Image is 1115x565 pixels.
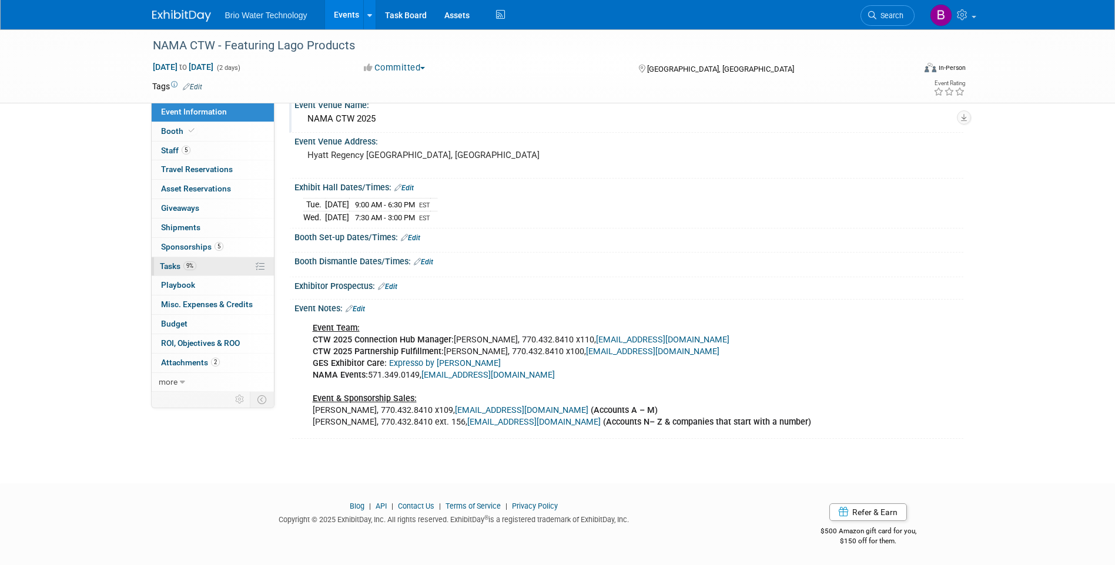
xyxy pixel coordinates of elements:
[152,218,274,237] a: Shipments
[596,335,729,345] a: [EMAIL_ADDRESS][DOMAIN_NAME]
[603,417,811,427] b: (Accounts N– Z & companies that start with a number)
[398,502,434,510] a: Contact Us
[366,502,374,510] span: |
[152,315,274,334] a: Budget
[250,392,274,407] td: Toggle Event Tabs
[512,502,558,510] a: Privacy Policy
[446,502,501,510] a: Terms of Service
[313,370,368,380] b: NAMA Events:
[455,405,588,415] a: [EMAIL_ADDRESS][DOMAIN_NAME]
[307,150,560,160] pre: Hyatt Regency [GEOGRAPHIC_DATA], [GEOGRAPHIC_DATA]
[421,370,555,380] a: [EMAIL_ADDRESS][DOMAIN_NAME]
[394,184,414,192] a: Edit
[484,514,488,521] sup: ®
[325,211,349,224] td: [DATE]
[845,61,966,79] div: Event Format
[152,276,274,295] a: Playbook
[774,519,963,546] div: $500 Amazon gift card for you,
[149,35,897,56] div: NAMA CTW - Featuring Lago Products
[225,11,307,20] span: Brio Water Technology
[876,11,903,20] span: Search
[215,242,223,251] span: 5
[303,211,325,224] td: Wed.
[183,83,202,91] a: Edit
[152,354,274,372] a: Attachments2
[647,65,794,73] span: [GEOGRAPHIC_DATA], [GEOGRAPHIC_DATA]
[211,358,220,366] span: 2
[161,358,220,367] span: Attachments
[313,394,417,403] u: Event & Sponsorship Sales:
[152,199,274,218] a: Giveaways
[294,228,963,244] div: Booth Set-up Dates/Times:
[152,180,274,199] a: Asset Reservations
[503,502,510,510] span: |
[230,392,250,407] td: Personalize Event Tab Strip
[161,107,227,116] span: Event Information
[152,373,274,392] a: more
[355,200,415,209] span: 9:00 AM - 6:30 PM
[925,63,936,72] img: Format-Inperson.png
[294,133,963,147] div: Event Venue Address:
[161,300,253,309] span: Misc. Expenses & Credits
[933,80,965,86] div: Event Rating
[414,258,433,266] a: Edit
[152,238,274,257] a: Sponsorships5
[294,300,963,315] div: Event Notes:
[938,63,966,72] div: In-Person
[294,253,963,268] div: Booth Dismantle Dates/Times:
[182,146,190,154] span: 5
[161,338,240,348] span: ROI, Objectives & ROO
[303,199,325,211] td: Tue.
[930,4,952,26] img: Brandye Gahagan
[294,179,963,194] div: Exhibit Hall Dates/Times:
[586,347,719,357] a: [EMAIL_ADDRESS][DOMAIN_NAME]
[161,280,195,290] span: Playbook
[161,319,187,328] span: Budget
[152,334,274,353] a: ROI, Objectives & ROO
[161,126,197,136] span: Booth
[152,62,214,72] span: [DATE] [DATE]
[152,257,274,276] a: Tasks9%
[419,201,430,209] span: EST
[591,405,658,415] b: (Accounts A – M)
[401,234,420,242] a: Edit
[152,103,274,122] a: Event Information
[152,512,756,525] div: Copyright © 2025 ExhibitDay, Inc. All rights reserved. ExhibitDay is a registered trademark of Ex...
[152,10,211,22] img: ExhibitDay
[346,305,365,313] a: Edit
[378,282,397,291] a: Edit
[161,146,190,155] span: Staff
[313,335,454,345] b: CTW 2025 Connection Hub Manager:
[152,122,274,141] a: Booth
[360,62,430,74] button: Committed
[152,142,274,160] a: Staff5
[161,223,200,232] span: Shipments
[161,203,199,213] span: Giveaways
[774,536,963,546] div: $150 off for them.
[152,80,202,92] td: Tags
[216,64,240,72] span: (2 days)
[161,184,231,193] span: Asset Reservations
[419,214,430,222] span: EST
[350,502,364,510] a: Blog
[183,261,196,270] span: 9%
[152,160,274,179] a: Travel Reservations
[389,358,501,368] a: Expresso by [PERSON_NAME]
[389,502,396,510] span: |
[313,323,360,333] u: Event Team:
[161,242,223,251] span: Sponsorships
[161,164,233,174] span: Travel Reservations
[294,277,963,292] div: Exhibitor Prospectus:
[325,199,349,211] td: [DATE]
[303,110,955,128] div: NAMA CTW 2025
[376,502,387,510] a: API
[313,358,387,368] b: GES Exhibitor Care:
[355,213,415,222] span: 7:30 AM - 3:00 PM
[436,502,444,510] span: |
[467,417,601,427] a: [EMAIL_ADDRESS][DOMAIN_NAME]
[189,127,195,134] i: Booth reservation complete
[860,5,915,26] a: Search
[160,261,196,271] span: Tasks
[313,347,444,357] b: CTW 2025 Partnership Fulfillment:
[159,377,178,386] span: more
